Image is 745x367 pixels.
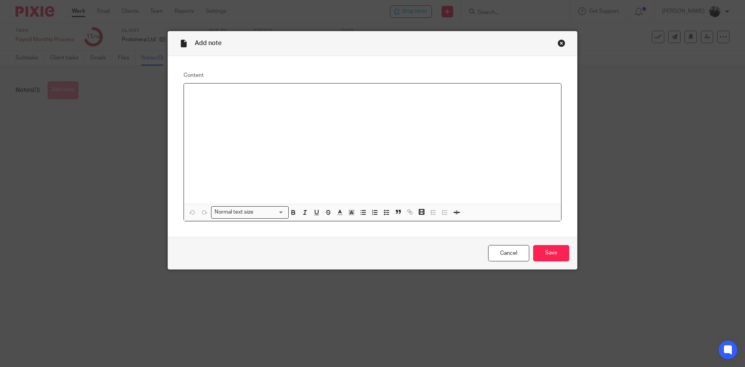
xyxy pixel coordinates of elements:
[488,245,529,262] a: Cancel
[533,245,569,262] input: Save
[256,208,284,216] input: Search for option
[558,39,565,47] div: Close this dialog window
[184,71,561,79] label: Content
[195,40,222,46] span: Add note
[211,206,289,218] div: Search for option
[213,208,255,216] span: Normal text size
